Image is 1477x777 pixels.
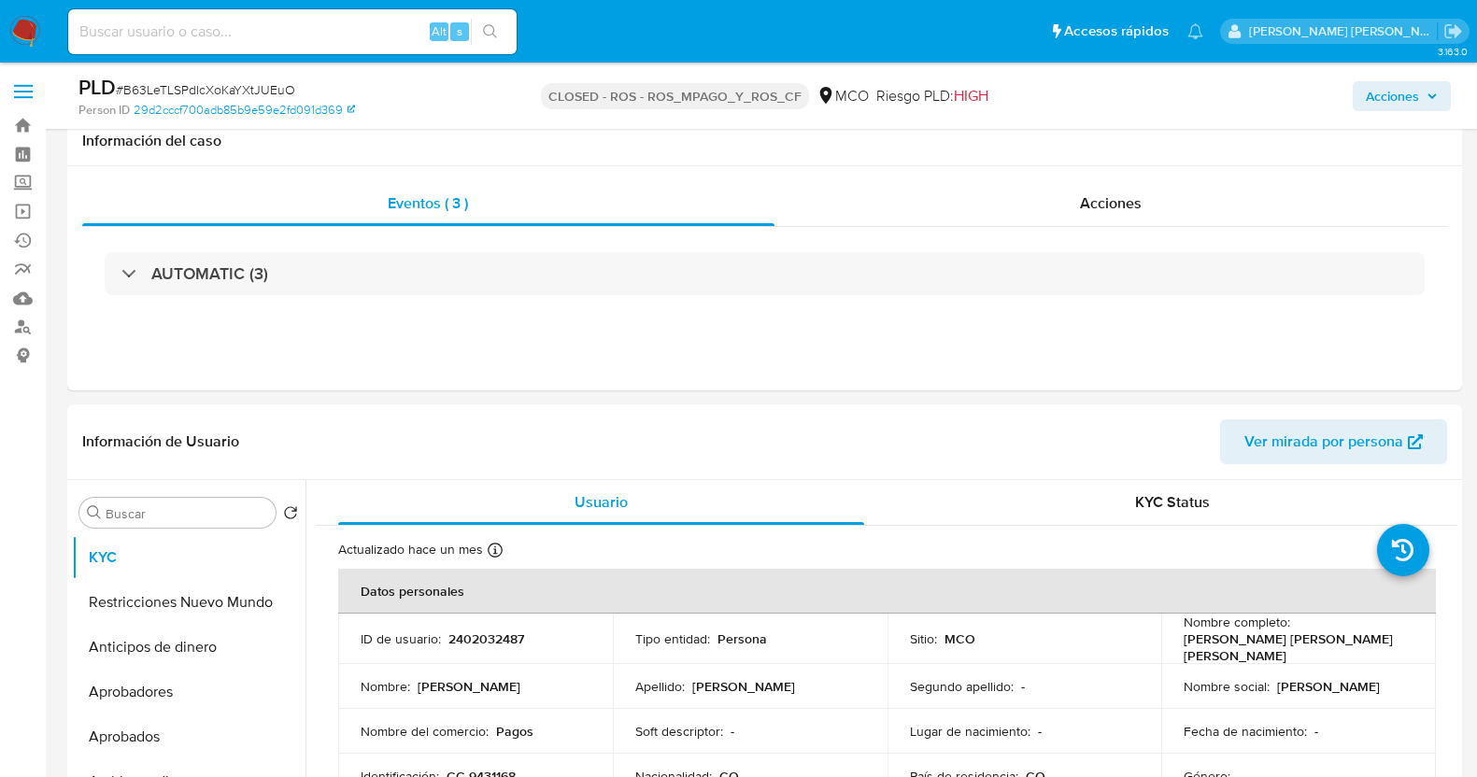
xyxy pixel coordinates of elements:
[1314,723,1318,740] p: -
[817,86,869,106] div: MCO
[717,630,767,647] p: Persona
[944,630,975,647] p: MCO
[361,723,489,740] p: Nombre del comercio :
[1064,21,1169,41] span: Accesos rápidos
[87,505,102,520] button: Buscar
[388,192,468,214] span: Eventos ( 3 )
[338,569,1436,614] th: Datos personales
[731,723,734,740] p: -
[954,85,988,106] span: HIGH
[1135,491,1210,513] span: KYC Status
[457,22,462,40] span: s
[116,80,295,99] span: # B63LeTLSPdIcXoKaYXtJUEuO
[692,678,795,695] p: [PERSON_NAME]
[1038,723,1042,740] p: -
[575,491,628,513] span: Usuario
[82,432,239,451] h1: Información de Usuario
[361,630,441,647] p: ID de usuario :
[78,102,130,119] b: Person ID
[448,630,524,647] p: 2402032487
[635,723,723,740] p: Soft descriptor :
[1353,81,1451,111] button: Acciones
[418,678,520,695] p: [PERSON_NAME]
[1220,419,1447,464] button: Ver mirada por persona
[541,83,809,109] p: CLOSED - ROS - ROS_MPAGO_Y_ROS_CF
[72,714,305,759] button: Aprobados
[1021,678,1025,695] p: -
[82,132,1447,150] h1: Información del caso
[1184,630,1406,664] p: [PERSON_NAME] [PERSON_NAME] [PERSON_NAME]
[1443,21,1463,41] a: Salir
[876,86,988,106] span: Riesgo PLD:
[910,678,1014,695] p: Segundo apellido :
[72,670,305,714] button: Aprobadores
[72,535,305,580] button: KYC
[1277,678,1380,695] p: [PERSON_NAME]
[1187,23,1203,39] a: Notificaciones
[134,102,355,119] a: 29d2cccf700adb85b9e59e2fd091d369
[496,723,533,740] p: Pagos
[105,252,1425,295] div: AUTOMATIC (3)
[106,505,268,522] input: Buscar
[78,72,116,102] b: PLD
[72,580,305,625] button: Restricciones Nuevo Mundo
[432,22,447,40] span: Alt
[910,723,1030,740] p: Lugar de nacimiento :
[1244,419,1403,464] span: Ver mirada por persona
[72,625,305,670] button: Anticipos de dinero
[1184,678,1270,695] p: Nombre social :
[1080,192,1142,214] span: Acciones
[635,678,685,695] p: Apellido :
[1184,614,1290,630] p: Nombre completo :
[635,630,710,647] p: Tipo entidad :
[68,20,517,44] input: Buscar usuario o caso...
[151,263,268,284] h3: AUTOMATIC (3)
[361,678,410,695] p: Nombre :
[471,19,509,45] button: search-icon
[1249,22,1438,40] p: diana.espejo@mercadolibre.com.co
[283,505,298,526] button: Volver al orden por defecto
[910,630,937,647] p: Sitio :
[338,541,483,558] p: Actualizado hace un mes
[1366,81,1419,111] span: Acciones
[1184,723,1307,740] p: Fecha de nacimiento :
